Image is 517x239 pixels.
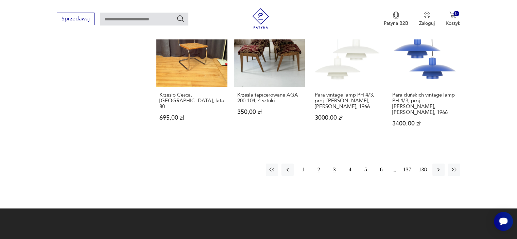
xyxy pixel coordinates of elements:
p: 3000,00 zł [315,115,379,121]
button: 1 [297,164,309,176]
p: 3400,00 zł [392,121,457,126]
a: KlasykKrzesła tapicerowane AGA 200-104, 4 sztukiKrzesła tapicerowane AGA 200-104, 4 sztuki350,00 zł [234,16,305,140]
p: Koszyk [446,20,460,27]
a: Ikona medaluPatyna B2B [384,12,408,27]
button: 2 [313,164,325,176]
img: Patyna - sklep z meblami i dekoracjami vintage [251,8,271,29]
p: Patyna B2B [384,20,408,27]
img: Ikona koszyka [449,12,456,18]
button: 5 [360,164,372,176]
button: Zaloguj [419,12,435,27]
h3: Krzesła tapicerowane AGA 200-104, 4 sztuki [237,92,302,104]
h3: Para duńskich vintage lamp PH 4/3, proj. [PERSON_NAME], [PERSON_NAME], 1966 [392,92,457,115]
p: 695,00 zł [159,115,224,121]
p: 350,00 zł [237,109,302,115]
iframe: Smartsupp widget button [494,212,513,231]
div: 0 [453,11,459,17]
h3: Para vintage lamp PH 4/3, proj. [PERSON_NAME], [PERSON_NAME], 1966 [315,92,379,109]
button: 137 [401,164,413,176]
button: 6 [375,164,387,176]
a: Sprzedawaj [57,17,94,22]
img: Ikonka użytkownika [424,12,430,18]
button: 3 [328,164,341,176]
img: Ikona medalu [393,12,399,19]
a: KlasykKrzesło Cesca, Włochy, lata 80.Krzesło Cesca, [GEOGRAPHIC_DATA], lata 80.695,00 zł [156,16,227,140]
h3: Krzesło Cesca, [GEOGRAPHIC_DATA], lata 80. [159,92,224,109]
button: Patyna B2B [384,12,408,27]
button: 0Koszyk [446,12,460,27]
button: 4 [344,164,356,176]
a: KlasykPara duńskich vintage lamp PH 4/3, proj. Poul Henningsen, Louis Poulsen, 1966Para duńskich ... [389,16,460,140]
button: Sprzedawaj [57,13,94,25]
button: Szukaj [176,15,185,23]
a: KlasykPara vintage lamp PH 4/3, proj. Poul Henningsen, Louis Poulsen, 1966Para vintage lamp PH 4/... [312,16,382,140]
button: 138 [417,164,429,176]
p: Zaloguj [419,20,435,27]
